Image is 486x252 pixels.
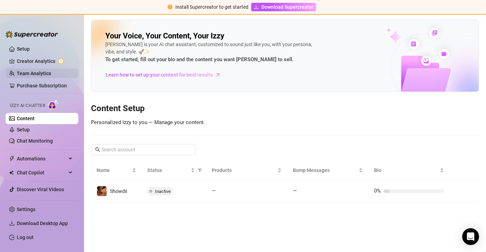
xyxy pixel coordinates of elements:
[110,188,127,194] span: Showdii
[370,20,479,92] img: ai-chatter-content-library-cLFOSyPT.png
[147,166,189,174] span: Status
[17,83,67,88] a: Purchase Subscription
[214,71,221,78] span: arrow-right
[9,156,15,161] span: thunderbolt
[10,102,45,109] span: Izzy AI Chatter
[293,188,297,194] span: —
[6,31,58,38] img: logo-BBDzfeDw.svg
[95,147,100,152] span: search
[97,186,107,196] img: Showdii
[105,69,226,80] a: Learn how to set up your content for best results
[168,5,172,9] span: exclamation-circle
[17,235,34,240] a: Log out
[462,228,479,245] div: Open Intercom Messenger
[9,170,14,175] img: Chat Copilot
[91,161,142,180] th: Name
[105,41,315,64] div: [PERSON_NAME] is your AI chat assistant, customized to sound just like you, with your persona, vi...
[175,4,248,10] span: Install Supercreator to get started
[212,166,276,174] span: Products
[97,166,131,174] span: Name
[91,103,479,114] h3: Content Setup
[142,161,206,180] th: Status
[17,221,68,226] span: Download Desktop App
[17,167,66,178] span: Chat Copilot
[101,146,186,153] input: Search account
[293,166,357,174] span: Bump Messages
[17,127,30,132] a: Setup
[105,56,294,63] strong: To get started, fill out your bio and the content you want [PERSON_NAME] to sell.
[374,188,381,194] span: 0%
[196,165,203,175] span: filter
[17,187,64,192] a: Discover Viral Videos
[91,119,205,125] span: Personalized Izzy to you — Manage your content.
[48,100,59,110] img: AI Chatter
[17,153,66,164] span: Automations
[17,46,30,52] a: Setup
[198,168,202,172] span: filter
[206,161,287,180] th: Products
[251,3,316,11] a: Download Supercreator
[261,3,314,11] span: Download Supercreator
[17,116,35,121] a: Content
[106,71,213,79] span: Learn how to set up your content for best results
[17,207,35,212] a: Settings
[212,188,216,194] span: —
[17,56,73,67] a: Creator Analytics exclamation-circle
[9,221,15,226] span: download
[287,161,368,180] th: Bump Messages
[17,71,51,76] a: Team Analytics
[17,138,53,144] a: Chat Monitoring
[374,166,438,174] span: Bio
[105,31,224,41] h2: Your Voice, Your Content, Your Izzy
[155,189,171,194] span: Inactive
[368,161,450,180] th: Bio
[254,5,259,9] span: download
